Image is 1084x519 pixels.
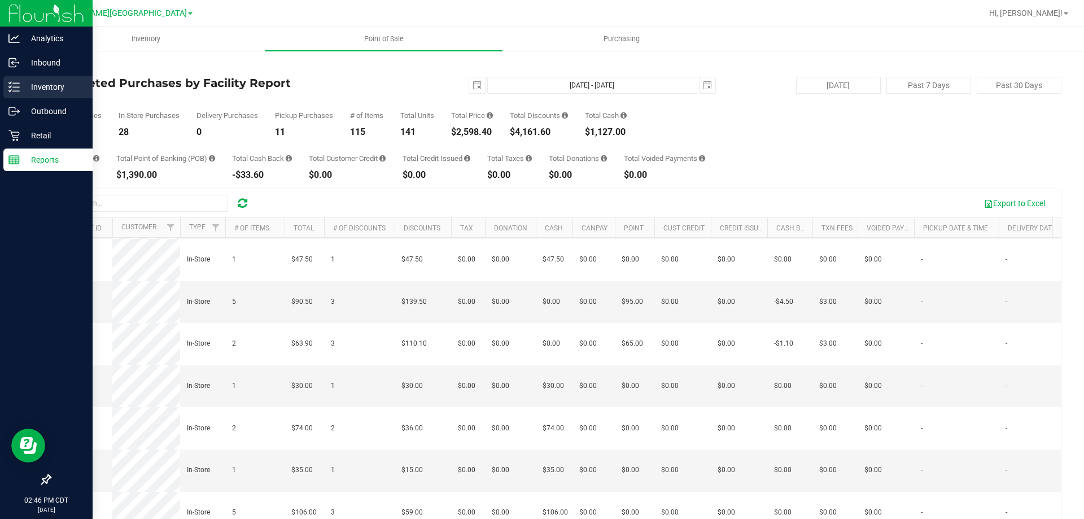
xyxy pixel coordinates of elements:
[401,338,427,349] span: $110.10
[661,465,679,476] span: $0.00
[8,81,20,93] inline-svg: Inventory
[119,128,180,137] div: 28
[864,465,882,476] span: $0.00
[291,465,313,476] span: $35.00
[526,155,532,162] i: Sum of the total taxes for all purchases in the date range.
[624,171,705,180] div: $0.00
[821,224,853,232] a: Txn Fees
[661,507,679,518] span: $0.00
[291,381,313,391] span: $30.00
[718,254,735,265] span: $0.00
[1006,423,1007,434] span: -
[487,155,532,162] div: Total Taxes
[20,80,88,94] p: Inventory
[187,507,210,518] span: In-Store
[622,254,639,265] span: $0.00
[1006,381,1007,391] span: -
[492,296,509,307] span: $0.00
[543,381,564,391] span: $30.00
[5,505,88,514] p: [DATE]
[864,338,882,349] span: $0.00
[458,381,475,391] span: $0.00
[331,254,335,265] span: 1
[774,381,792,391] span: $0.00
[886,77,971,94] button: Past 7 Days
[294,224,314,232] a: Total
[622,296,643,307] span: $95.00
[579,338,597,349] span: $0.00
[487,112,493,119] i: Sum of the total prices of all purchases in the date range.
[774,296,793,307] span: -$4.50
[921,381,923,391] span: -
[291,338,313,349] span: $63.90
[331,338,335,349] span: 3
[622,381,639,391] span: $0.00
[510,128,568,137] div: $4,161.60
[379,155,386,162] i: Sum of the successful, non-voided payments using account credit for all purchases in the date range.
[458,507,475,518] span: $0.00
[1006,338,1007,349] span: -
[543,254,564,265] span: $47.50
[492,254,509,265] span: $0.00
[622,338,643,349] span: $65.00
[275,128,333,137] div: 11
[545,224,563,232] a: Cash
[400,112,434,119] div: Total Units
[494,224,527,232] a: Donation
[819,381,837,391] span: $0.00
[718,465,735,476] span: $0.00
[543,296,560,307] span: $0.00
[400,128,434,137] div: 141
[189,223,206,231] a: Type
[5,495,88,505] p: 02:46 PM CDT
[819,296,837,307] span: $3.00
[8,57,20,68] inline-svg: Inbound
[579,381,597,391] span: $0.00
[20,153,88,167] p: Reports
[232,465,236,476] span: 1
[718,381,735,391] span: $0.00
[401,381,423,391] span: $30.00
[291,254,313,265] span: $47.50
[543,423,564,434] span: $74.00
[819,254,837,265] span: $0.00
[776,224,814,232] a: Cash Back
[622,423,639,434] span: $0.00
[774,507,792,518] span: $0.00
[622,465,639,476] span: $0.00
[700,77,715,93] span: select
[921,338,923,349] span: -
[977,77,1061,94] button: Past 30 Days
[331,465,335,476] span: 1
[331,381,335,391] span: 1
[187,465,210,476] span: In-Store
[492,507,509,518] span: $0.00
[232,171,292,180] div: -$33.60
[579,254,597,265] span: $0.00
[291,507,317,518] span: $106.00
[921,254,923,265] span: -
[543,465,564,476] span: $35.00
[404,224,440,232] a: Discounts
[8,130,20,141] inline-svg: Retail
[718,507,735,518] span: $0.00
[1006,296,1007,307] span: -
[549,171,607,180] div: $0.00
[774,465,792,476] span: $0.00
[309,171,386,180] div: $0.00
[401,507,423,518] span: $59.00
[451,112,493,119] div: Total Price
[187,381,210,391] span: In-Store
[401,296,427,307] span: $139.50
[331,507,335,518] span: 3
[622,507,639,518] span: $0.00
[864,423,882,434] span: $0.00
[458,423,475,434] span: $0.00
[286,155,292,162] i: Sum of the cash-back amounts from rounded-up electronic payments for all purchases in the date ra...
[582,224,607,232] a: CanPay
[543,338,560,349] span: $0.00
[624,224,704,232] a: Point of Banking (POB)
[469,77,485,93] span: select
[93,155,99,162] i: Sum of the successful, non-voided CanPay payment transactions for all purchases in the date range.
[718,338,735,349] span: $0.00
